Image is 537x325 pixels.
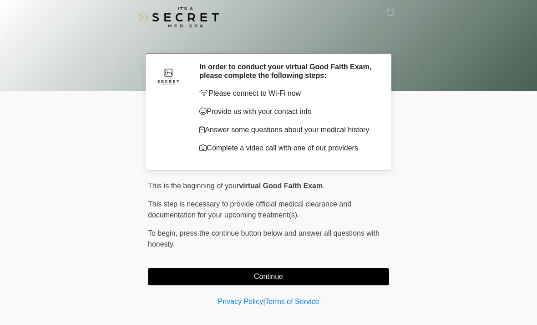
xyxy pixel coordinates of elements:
span: This step is necessary to provide official medical clearance and documentation for your upcoming ... [148,200,351,219]
button: Continue [148,268,389,285]
span: . [323,182,324,190]
img: Agent Avatar [155,62,182,90]
p: Answer some questions about your medical history [199,124,375,135]
h2: In order to conduct your virtual Good Faith Exam, please complete the following steps: [199,62,375,80]
span: To begin, [148,229,179,237]
strong: virtual Good Faith Exam [239,182,323,190]
span: press the continue button below and answer all questions with honesty. [148,229,380,248]
a: Privacy Policy [218,298,263,305]
span: This is the beginning of your [148,182,239,190]
p: Complete a video call with one of our providers [199,143,375,154]
p: Provide us with your contact info [199,106,375,117]
img: It's A Secret Med Spa Logo [139,7,219,27]
h1: ‎ ‎ [141,33,396,50]
a: Terms of Service [265,298,319,305]
p: Please connect to Wi-Fi now [199,88,375,99]
a: | [263,298,265,305]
